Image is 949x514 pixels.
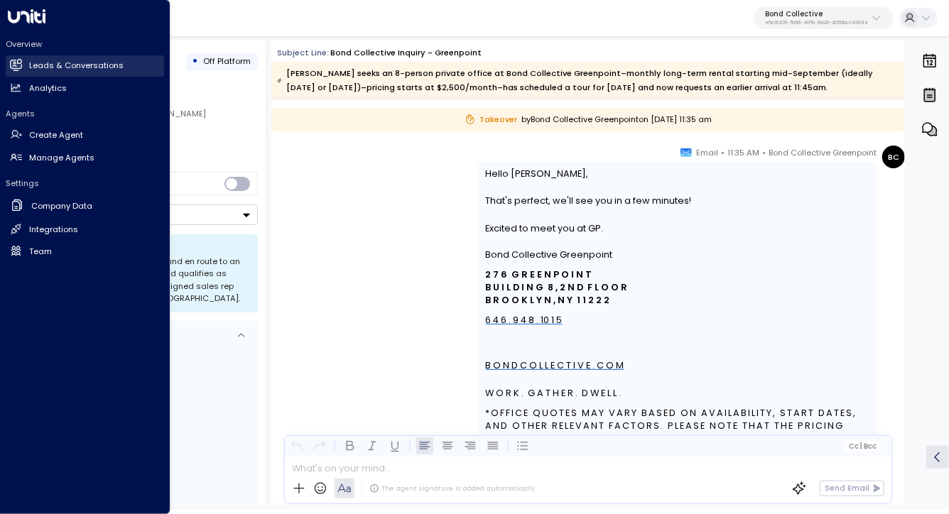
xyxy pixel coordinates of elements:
h2: Manage Agents [29,152,94,164]
button: Cc|Bcc [844,441,881,452]
div: Excited to meet you at GP. [486,222,870,235]
div: • [192,51,198,72]
h2: Create Agent [29,129,83,141]
button: Undo [288,437,305,454]
a: Team [6,241,164,262]
font: B O N D C O L L E C T I V E . C O M [486,359,624,371]
span: | [860,442,862,450]
p: Bond Collective [765,10,868,18]
h2: Overview [6,38,164,50]
b: B U I L D I N G 8 , 2 N D F L O O R [486,281,628,293]
button: Bond Collectivee5c8f306-7b86-487b-8d28-d066bc04964e [754,7,894,30]
div: Hello [PERSON_NAME], [486,167,870,180]
div: Bond Collective Inquiry - Greenpoint [330,47,482,59]
span: Email [696,146,718,160]
span: Off Platform [203,55,251,67]
span: *Office quotes may vary based on availability, start dates, and other relevant factors. Please no... [486,407,870,458]
a: Company Data [6,195,164,218]
span: • [721,146,725,160]
font: 6 4 6 . 9 4 8 . 10 1 5 [486,314,563,326]
a: Create Agent [6,125,164,146]
p: W O R K . G A T H E R . D W E L L . [486,387,870,400]
span: Cc Bcc [849,442,877,450]
a: B O N D C O L L E C T I V E . C O M [486,359,624,372]
a: Manage Agents [6,147,164,168]
span: • [762,146,766,160]
div: That's perfect, we'll see you in a few minutes! [486,194,870,207]
h2: Agents [6,108,164,119]
span: Bond Collective Greenpoint [769,146,877,160]
h2: Integrations [29,224,78,236]
h2: Leads & Conversations [29,60,124,72]
h2: Analytics [29,82,67,94]
span: Takeover [465,114,518,126]
h2: Team [29,246,52,258]
p: e5c8f306-7b86-487b-8d28-d066bc04964e [765,20,868,26]
div: BC [882,146,905,168]
span: 11:35 AM [727,146,759,160]
span: Subject Line: [277,47,329,58]
a: Analytics [6,77,164,99]
a: Leads & Conversations [6,55,164,77]
b: B R O O K L Y N , N Y 1 1 2 2 2 [486,294,610,306]
a: Integrations [6,219,164,240]
button: Redo [311,437,328,454]
h2: Company Data [31,200,92,212]
div: [PERSON_NAME] seeks an 8-person private office at Bond Collective Greenpoint–monthly long-term re... [277,66,898,94]
div: The agent signature is added automatically [369,483,535,493]
b: 2 7 6 G R E E N P O I N T [486,268,592,280]
p: Bond Collective Greenpoint [486,248,870,261]
div: by Bond Collective Greenpoint on [DATE] 11:35 am [271,108,905,131]
h2: Settings [6,177,164,189]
